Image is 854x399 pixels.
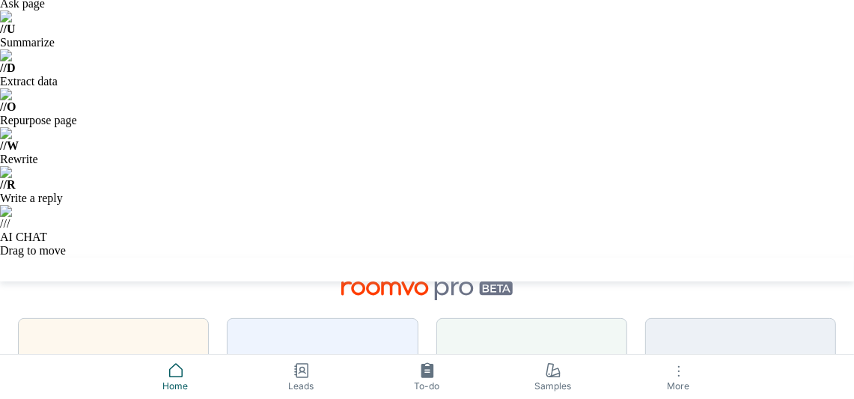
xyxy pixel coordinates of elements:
[113,355,239,399] a: Home
[122,380,230,393] span: Home
[499,380,607,393] span: Samples
[239,355,365,399] a: Leads
[373,380,481,393] span: To-do
[616,355,742,399] button: More
[625,380,733,392] span: More
[490,355,616,399] a: Samples
[365,355,490,399] a: To-do
[341,281,513,300] img: Roomvo PRO Beta
[248,380,356,393] span: Leads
